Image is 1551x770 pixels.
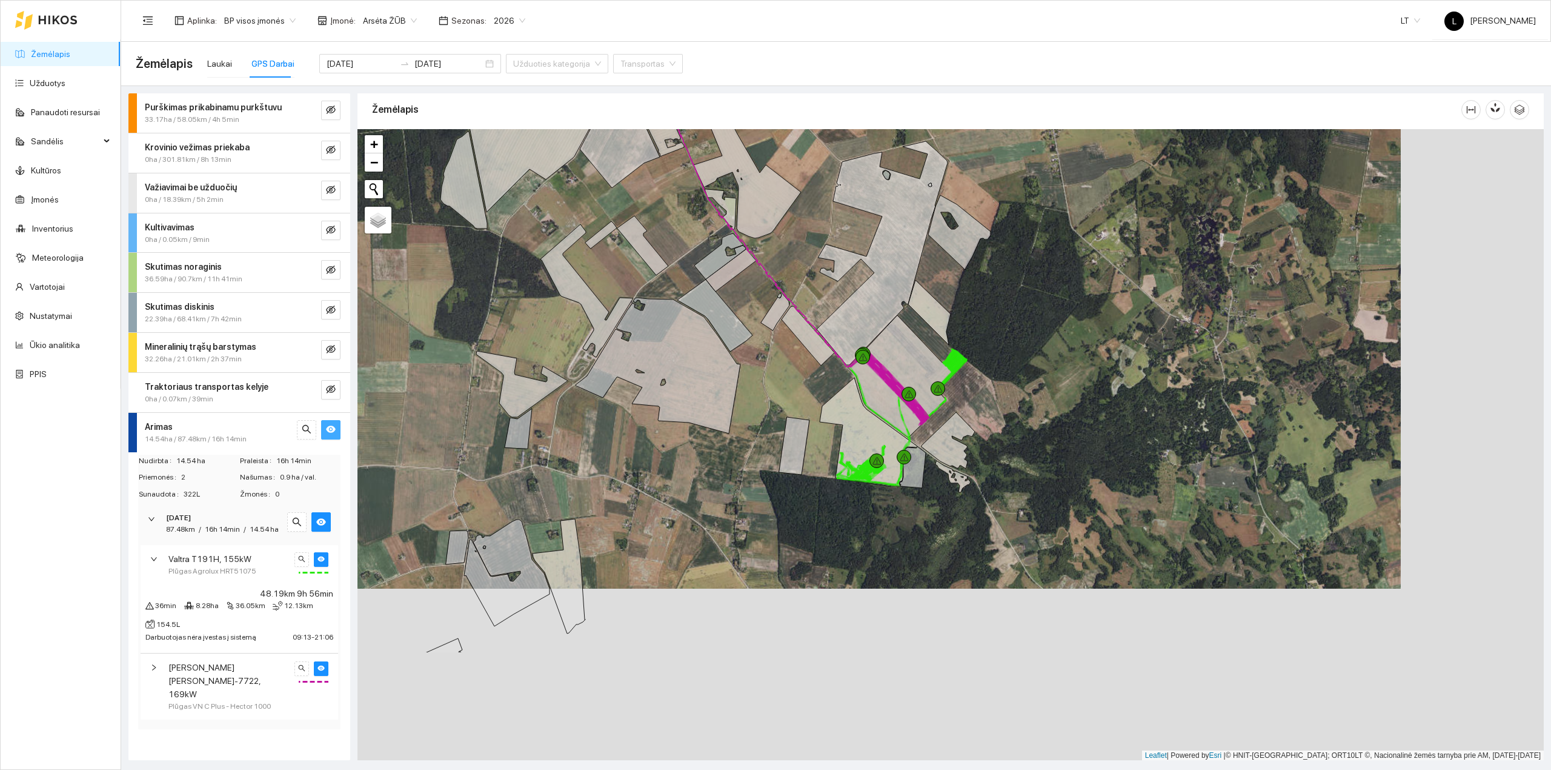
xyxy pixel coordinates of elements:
[240,489,275,500] span: Žmonės
[1452,12,1456,31] span: L
[326,344,336,356] span: eye-invisible
[236,600,265,612] span: 36.05km
[1444,16,1536,25] span: [PERSON_NAME]
[128,173,350,213] div: Važiavimai be užduočių0ha / 18.39km / 5h 2mineye-invisible
[372,92,1461,127] div: Žemėlapis
[298,665,305,673] span: search
[298,555,305,564] span: search
[321,181,340,200] button: eye-invisible
[1224,751,1226,760] span: |
[321,221,340,240] button: eye-invisible
[30,340,80,350] a: Ūkio analitika
[321,141,340,160] button: eye-invisible
[30,369,47,379] a: PPIS
[30,78,65,88] a: Užduotys
[1401,12,1420,30] span: LT
[166,514,191,522] strong: [DATE]
[145,601,154,610] span: warning
[326,424,336,436] span: eye
[128,293,350,332] div: Skutimas diskinis22.39ha / 68.41km / 7h 42mineye-invisible
[439,16,448,25] span: calendar
[128,413,350,452] div: Arimas14.54ha / 87.48km / 16h 14minsearcheye
[145,114,239,126] span: 33.17ha / 58.05km / 4h 5min
[145,182,237,192] strong: Važiavimai be užduočių
[31,129,100,153] span: Sandėlis
[145,262,222,272] strong: Skutimas noraginis
[326,265,336,276] span: eye-invisible
[174,16,184,25] span: layout
[294,552,309,567] button: search
[400,59,410,69] span: to
[145,353,242,365] span: 32.26ha / 21.01km / 2h 37min
[145,633,256,641] span: Darbuotojas nėra įvestas į sistemą
[414,57,483,70] input: Pabaigos data
[293,633,333,641] span: 09:13 - 21:06
[294,661,309,676] button: search
[145,342,256,352] strong: Mineralinių trąšų barstymas
[1462,105,1480,115] span: column-width
[365,207,391,233] a: Layers
[150,555,158,563] span: right
[1209,751,1222,760] a: Esri
[187,14,217,27] span: Aplinka :
[31,107,100,117] a: Panaudoti resursai
[311,512,331,532] button: eye
[400,59,410,69] span: swap-right
[1145,751,1167,760] a: Leaflet
[145,422,173,432] strong: Arimas
[370,136,378,152] span: +
[181,472,239,483] span: 2
[244,525,246,534] span: /
[365,135,383,153] a: Zoom in
[150,664,158,671] span: right
[199,525,201,534] span: /
[148,515,155,523] span: right
[316,517,326,529] span: eye
[326,225,336,236] span: eye-invisible
[326,105,336,116] span: eye-invisible
[370,155,378,170] span: −
[207,57,232,70] div: Laukai
[128,213,350,253] div: Kultivavimas0ha / 0.05km / 9mineye-invisible
[494,12,525,30] span: 2026
[31,195,59,204] a: Įmonės
[145,313,242,325] span: 22.39ha / 68.41km / 7h 42min
[145,234,210,246] span: 0ha / 0.05km / 9min
[155,600,176,612] span: 36min
[145,154,231,166] span: 0ha / 301.81km / 8h 13min
[326,145,336,156] span: eye-invisible
[326,305,336,316] span: eye-invisible
[292,517,302,529] span: search
[317,555,325,564] span: eye
[1142,751,1544,761] div: | Powered by © HNIT-[GEOGRAPHIC_DATA]; ORT10LT ©, Nacionalinė žemės tarnyba prie AM, [DATE]-[DATE]
[226,601,234,610] span: node-index
[321,300,340,320] button: eye-invisible
[1461,100,1481,119] button: column-width
[30,282,65,292] a: Vartotojai
[128,253,350,292] div: Skutimas noraginis36.59ha / 90.7km / 11h 41mineye-invisible
[240,472,280,483] span: Našumas
[275,489,340,500] span: 0
[139,472,181,483] span: Priemonės
[145,102,282,112] strong: Purškimas prikabinamu purkštuvu
[250,525,279,534] span: 14.54 ha
[317,16,327,25] span: shop
[145,434,247,445] span: 14.54ha / 87.48km / 16h 14min
[139,489,184,500] span: Sunaudota
[251,57,294,70] div: GPS Darbai
[317,665,325,673] span: eye
[145,382,268,392] strong: Traktoriaus transportas kelyje
[321,101,340,120] button: eye-invisible
[365,180,383,198] button: Initiate a new search
[327,57,395,70] input: Pradžios data
[32,253,84,263] a: Meteorologija
[321,420,340,440] button: eye
[136,54,193,73] span: Žemėlapis
[166,525,195,534] span: 87.48km
[136,8,160,33] button: menu-fold
[260,587,333,600] span: 48.19km 9h 56min
[145,194,224,206] span: 0ha / 18.39km / 5h 2min
[280,472,340,483] span: 0.9 ha / val.
[224,12,296,30] span: BP visos įmonės
[142,15,153,26] span: menu-fold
